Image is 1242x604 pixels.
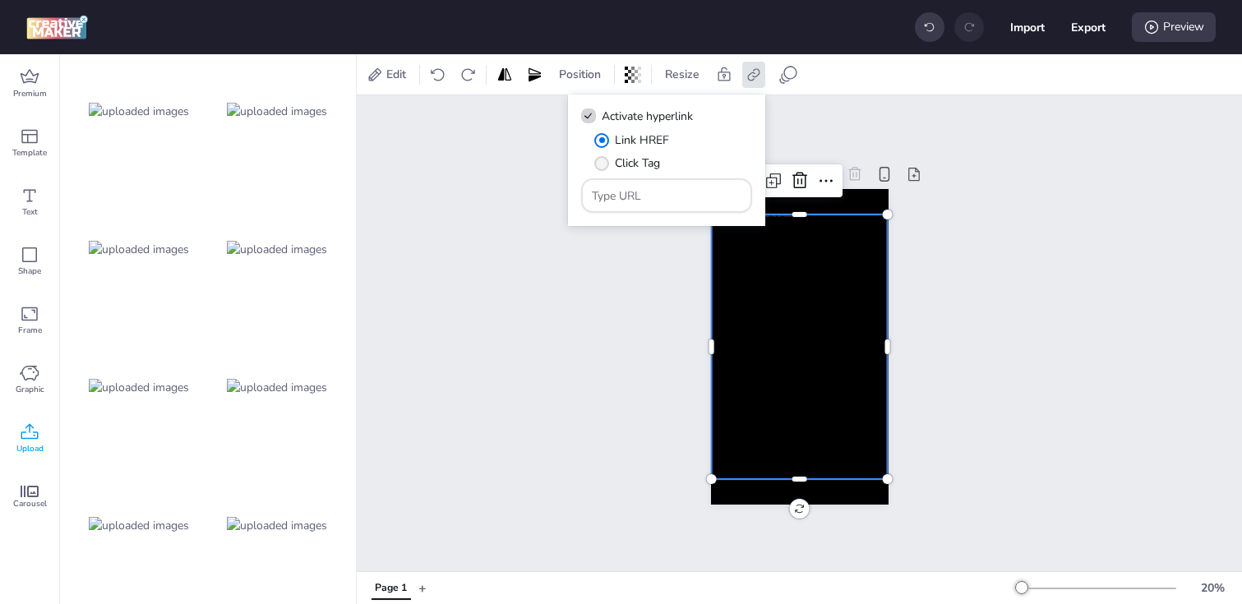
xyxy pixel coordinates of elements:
[227,241,327,258] img: uploaded images
[1010,10,1045,44] button: Import
[418,574,427,602] button: +
[363,574,418,602] div: Tabs
[12,146,47,159] span: Template
[227,379,327,396] img: uploaded images
[13,497,47,510] span: Carousel
[383,66,409,83] span: Edit
[1193,579,1232,597] div: 20 %
[602,108,693,125] span: Activate hyperlink
[556,66,604,83] span: Position
[22,205,38,219] span: Text
[615,131,669,149] span: Link HREF
[227,103,327,120] img: uploaded images
[89,517,189,534] img: uploaded images
[18,265,41,278] span: Shape
[227,517,327,534] img: uploaded images
[18,324,42,337] span: Frame
[16,383,44,396] span: Graphic
[26,15,88,39] img: logo Creative Maker
[89,379,189,396] img: uploaded images
[592,187,742,205] input: Type URL
[375,581,407,596] div: Page 1
[13,87,47,100] span: Premium
[662,66,703,83] span: Resize
[89,241,189,258] img: uploaded images
[1071,10,1106,44] button: Export
[615,154,660,172] span: Click Tag
[1132,12,1216,42] div: Preview
[16,442,44,455] span: Upload
[89,103,189,120] img: uploaded images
